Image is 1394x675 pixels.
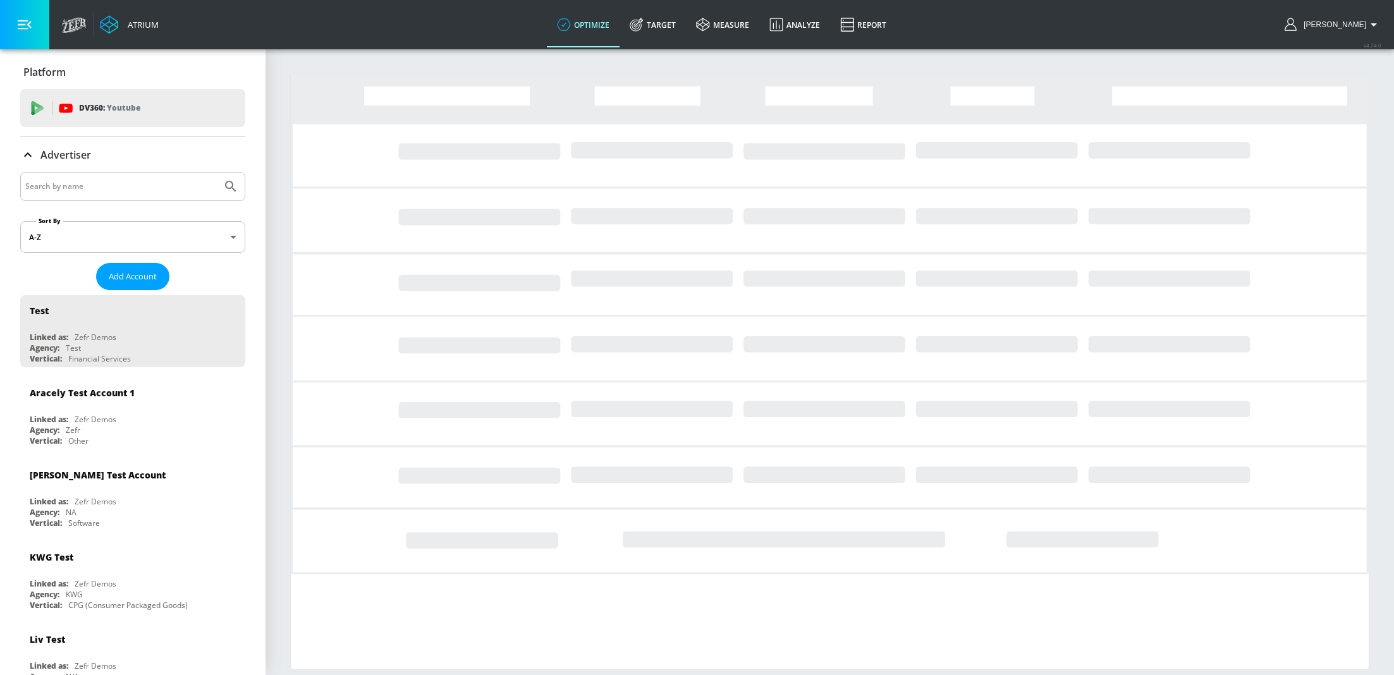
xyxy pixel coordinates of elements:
[686,2,759,47] a: measure
[75,414,116,425] div: Zefr Demos
[40,148,91,162] p: Advertiser
[75,496,116,507] div: Zefr Demos
[66,425,80,435] div: Zefr
[20,295,245,367] div: TestLinked as:Zefr DemosAgency:TestVertical:Financial Services
[68,518,100,528] div: Software
[20,377,245,449] div: Aracely Test Account 1Linked as:Zefr DemosAgency:ZefrVertical:Other
[68,353,131,364] div: Financial Services
[30,633,65,645] div: Liv Test
[20,542,245,614] div: KWG TestLinked as:Zefr DemosAgency:KWGVertical:CPG (Consumer Packaged Goods)
[30,589,59,600] div: Agency:
[30,435,62,446] div: Vertical:
[68,435,89,446] div: Other
[20,459,245,532] div: [PERSON_NAME] Test AccountLinked as:Zefr DemosAgency:NAVertical:Software
[109,269,157,284] span: Add Account
[30,507,59,518] div: Agency:
[66,589,83,600] div: KWG
[20,221,245,253] div: A-Z
[75,660,116,671] div: Zefr Demos
[30,660,68,671] div: Linked as:
[620,2,686,47] a: Target
[30,425,59,435] div: Agency:
[830,2,896,47] a: Report
[20,54,245,90] div: Platform
[79,101,140,115] p: DV360:
[30,343,59,353] div: Agency:
[100,15,159,34] a: Atrium
[30,518,62,528] div: Vertical:
[30,387,135,399] div: Aracely Test Account 1
[30,332,68,343] div: Linked as:
[25,178,217,195] input: Search by name
[759,2,830,47] a: Analyze
[66,343,81,353] div: Test
[1285,17,1381,32] button: [PERSON_NAME]
[75,332,116,343] div: Zefr Demos
[75,578,116,589] div: Zefr Demos
[66,507,76,518] div: NA
[30,496,68,507] div: Linked as:
[30,305,49,317] div: Test
[30,469,166,481] div: [PERSON_NAME] Test Account
[547,2,620,47] a: optimize
[123,19,159,30] div: Atrium
[107,101,140,114] p: Youtube
[30,578,68,589] div: Linked as:
[1299,20,1366,29] span: login as: stephanie.wolklin@zefr.com
[23,65,66,79] p: Platform
[20,89,245,127] div: DV360: Youtube
[1364,42,1381,49] span: v 4.24.0
[20,137,245,173] div: Advertiser
[30,353,62,364] div: Vertical:
[30,600,62,611] div: Vertical:
[30,551,73,563] div: KWG Test
[30,414,68,425] div: Linked as:
[96,263,169,290] button: Add Account
[36,217,63,225] label: Sort By
[68,600,188,611] div: CPG (Consumer Packaged Goods)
